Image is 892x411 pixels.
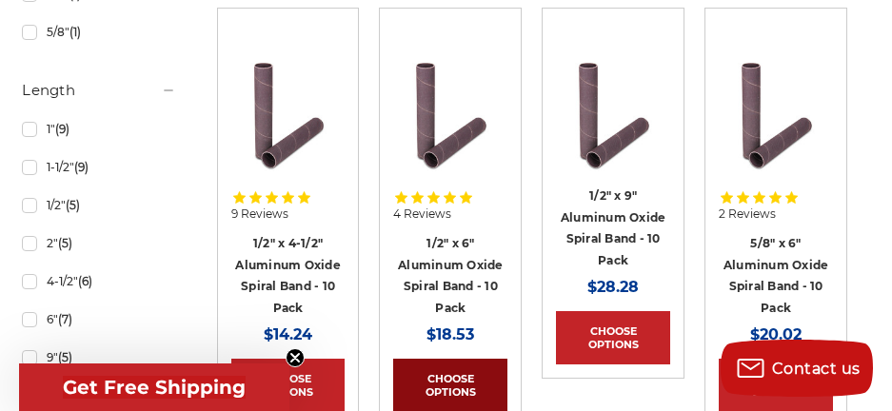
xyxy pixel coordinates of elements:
span: (1) [69,25,81,39]
a: 5/8" x 6" Aluminum Oxide Spiral Band - 10 Pack [724,236,829,315]
a: 1/2" x 9" Aluminum Oxide Spiral Band - 10 Pack [561,188,666,267]
span: 9 Reviews [231,208,288,220]
img: 1/2" x 4-1/2" Spiral Bands Aluminum Oxide [231,58,346,172]
img: 1/2" x 6" Spiral Bands Aluminum Oxide [393,58,507,172]
span: (9) [55,122,69,136]
span: (5) [58,350,72,364]
a: 2" [22,226,175,260]
a: 5/8" x 6" Spiral Bands Aluminum Oxide [719,22,833,172]
a: 1/2" x 4-1/2" Aluminum Oxide Spiral Band - 10 Pack [235,236,341,315]
span: (5) [66,198,80,212]
span: (9) [74,160,89,174]
span: Contact us [772,360,861,378]
a: Choose Options [556,311,670,364]
a: 1/2" x 6" Aluminum Oxide Spiral Band - 10 Pack [398,236,504,315]
a: 1/2" x 6" Spiral Bands Aluminum Oxide [393,22,507,172]
span: Get Free Shipping [63,376,246,399]
button: Contact us [721,340,873,397]
a: 6" [22,303,175,336]
span: $28.28 [587,278,639,296]
a: 5/8" [22,15,175,49]
a: 1/2" x 4-1/2" Spiral Bands Aluminum Oxide [231,22,346,172]
img: 1/2" x 9" Spiral Bands Aluminum Oxide [556,58,670,172]
h5: Length [22,79,175,102]
span: $18.53 [426,325,474,343]
div: Get Free ShippingClose teaser [19,363,289,411]
span: (6) [78,274,92,288]
a: 1" [22,112,175,146]
span: $20.02 [750,325,802,343]
span: (5) [58,236,72,250]
button: Close teaser [286,348,305,367]
span: (7) [58,312,72,326]
a: 9" [22,341,175,374]
span: $14.24 [264,325,312,343]
a: 1/2" [22,188,175,222]
a: 1/2" x 9" Spiral Bands Aluminum Oxide [556,22,670,172]
span: 4 Reviews [393,208,451,220]
a: 1-1/2" [22,150,175,184]
img: 5/8" x 6" Spiral Bands Aluminum Oxide [719,58,833,172]
a: 4-1/2" [22,264,175,298]
span: 2 Reviews [719,208,776,220]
